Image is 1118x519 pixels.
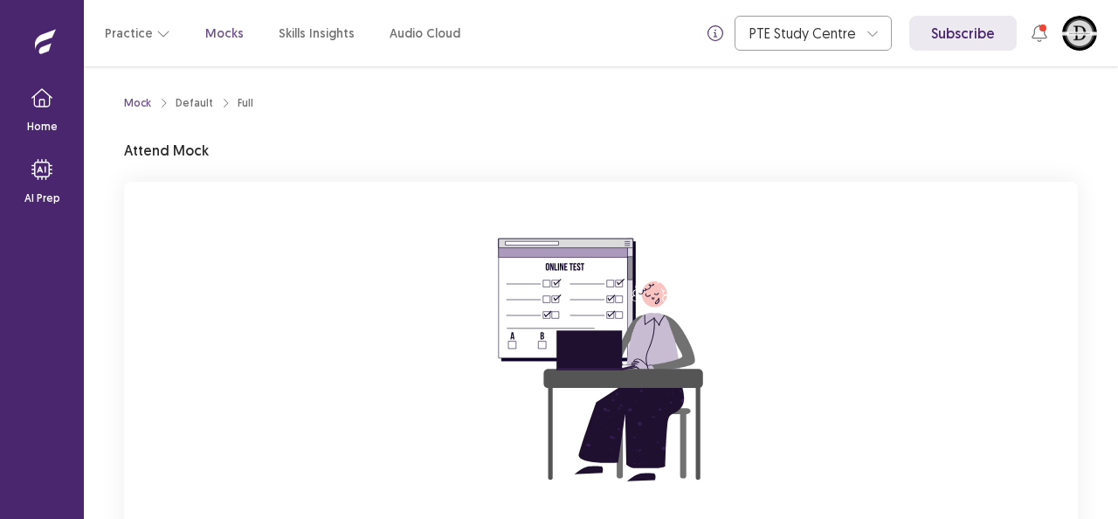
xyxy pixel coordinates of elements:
[390,24,460,43] a: Audio Cloud
[124,95,151,111] a: Mock
[909,16,1017,51] a: Subscribe
[238,95,253,111] div: Full
[279,24,355,43] a: Skills Insights
[105,17,170,49] button: Practice
[700,17,731,49] button: info
[27,119,58,135] p: Home
[124,95,253,111] nav: breadcrumb
[176,95,213,111] div: Default
[24,190,60,206] p: AI Prep
[444,203,758,517] img: attend-mock
[749,17,858,50] div: PTE Study Centre
[124,140,209,161] p: Attend Mock
[1062,16,1097,51] button: User Profile Image
[205,24,244,43] a: Mocks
